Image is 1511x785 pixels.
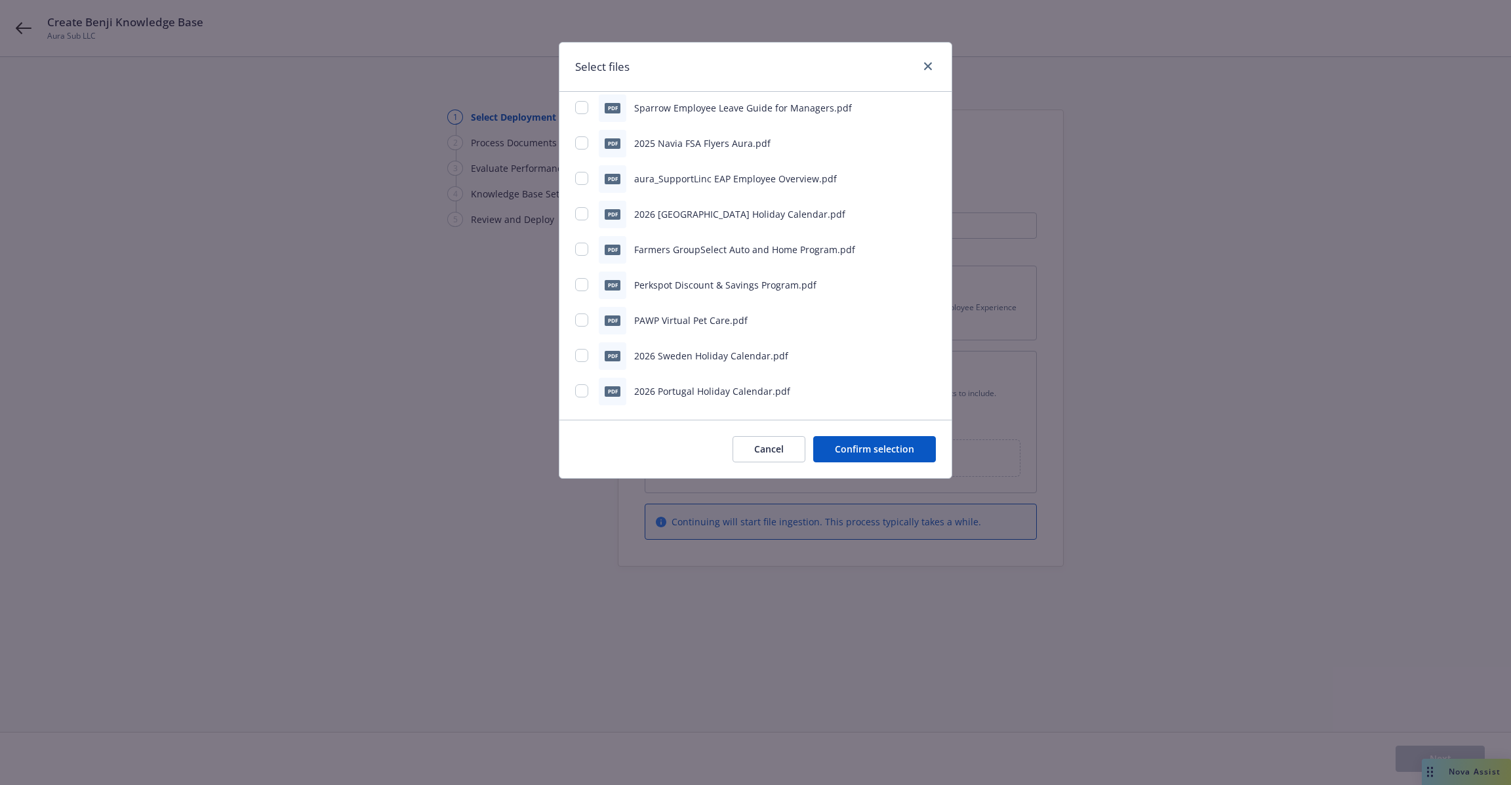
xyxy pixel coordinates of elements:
span: 2026 [GEOGRAPHIC_DATA] Holiday Calendar.pdf [634,208,845,220]
span: 2026 Sweden Holiday Calendar.pdf [634,350,788,362]
span: pdf [605,138,620,148]
span: 2025 Navia FSA Flyers Aura.pdf [634,137,771,150]
a: close [920,58,936,74]
h1: Select files [575,58,630,75]
span: 2026 Portugal Holiday Calendar.pdf [634,385,790,397]
button: Confirm selection [813,436,936,462]
span: Sparrow Employee Leave Guide for Managers.pdf [634,102,852,114]
span: pdf [605,280,620,290]
button: Cancel [733,436,805,462]
span: pdf [605,174,620,184]
span: pdf [605,315,620,325]
span: pdf [605,351,620,361]
span: pdf [605,386,620,396]
span: Farmers GroupSelect Auto and Home Program.pdf [634,243,855,256]
span: pdf [605,209,620,219]
span: pdf [605,245,620,254]
span: Perkspot Discount & Savings Program.pdf [634,279,816,291]
span: pdf [605,103,620,113]
span: PAWP Virtual Pet Care.pdf [634,314,748,327]
span: aura_SupportLinc EAP Employee Overview.pdf [634,172,837,185]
